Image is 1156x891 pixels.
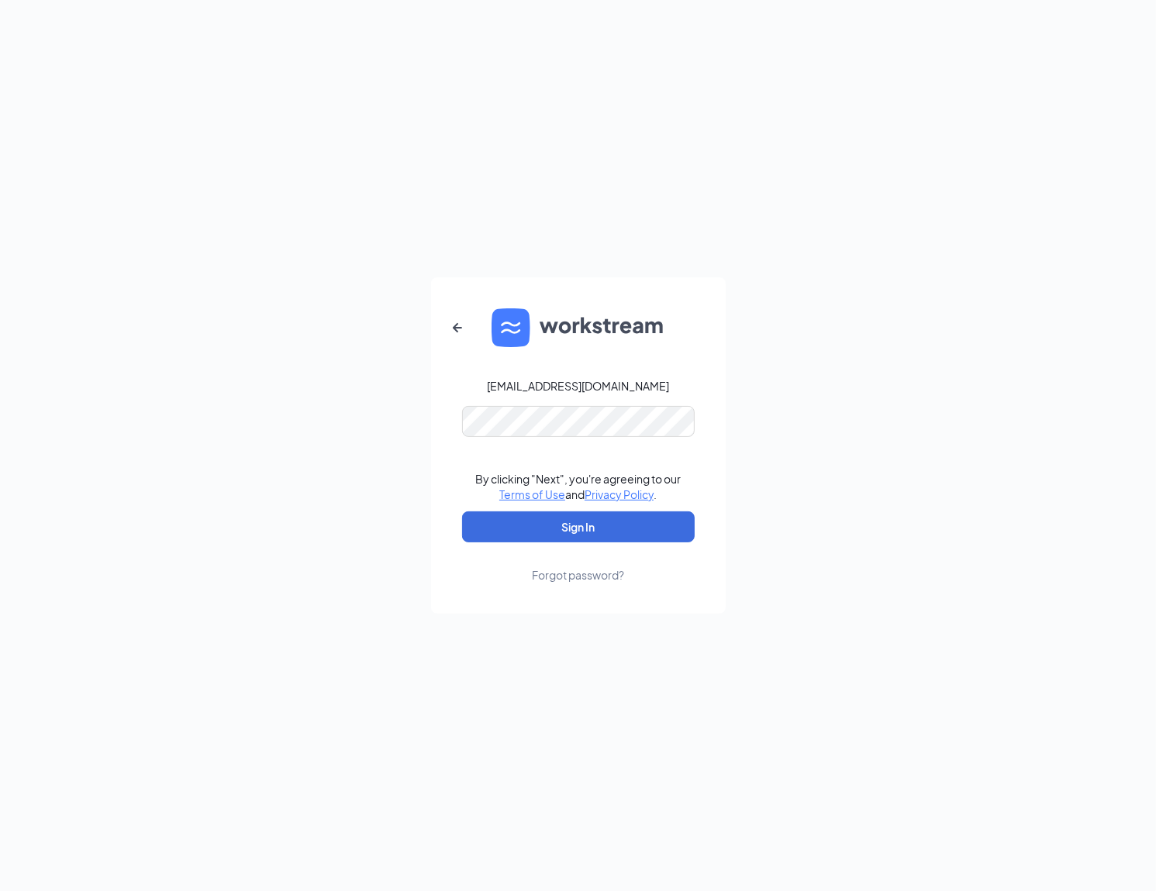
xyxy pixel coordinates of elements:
button: ArrowLeftNew [439,309,476,346]
div: [EMAIL_ADDRESS][DOMAIN_NAME] [487,378,669,394]
a: Terms of Use [499,487,565,501]
a: Privacy Policy [585,487,654,501]
img: WS logo and Workstream text [492,308,665,347]
div: By clicking "Next", you're agreeing to our and . [475,471,681,502]
a: Forgot password? [532,542,624,583]
svg: ArrowLeftNew [448,318,467,337]
div: Forgot password? [532,567,624,583]
button: Sign In [462,511,695,542]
